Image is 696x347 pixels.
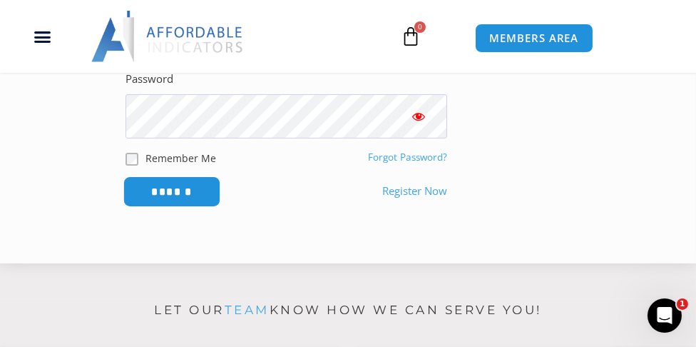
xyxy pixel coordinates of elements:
div: Menu Toggle [8,23,77,50]
label: Password [126,69,173,89]
a: Forgot Password? [368,151,447,164]
button: Show password [390,94,447,139]
a: Register Now [382,181,447,201]
span: MEMBERS AREA [490,33,579,44]
a: team [225,303,270,317]
iframe: Intercom live chat [648,298,682,333]
a: 0 [379,16,442,57]
img: LogoAI | Affordable Indicators – NinjaTrader [91,11,245,62]
a: MEMBERS AREA [475,24,594,53]
label: Remember Me [145,151,216,166]
span: 0 [414,21,426,33]
span: 1 [677,298,688,310]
